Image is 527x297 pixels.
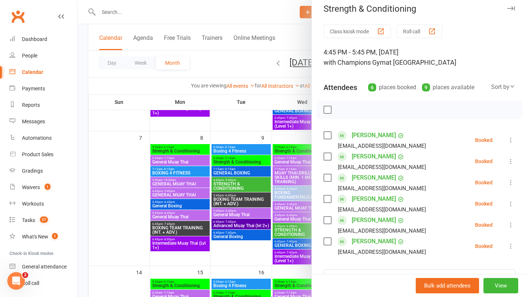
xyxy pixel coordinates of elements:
div: Booked [475,201,493,206]
a: Dashboard [10,31,77,48]
div: Dashboard [22,36,47,42]
div: Roll call [22,280,39,286]
span: at [GEOGRAPHIC_DATA] [386,59,456,66]
a: Workouts [10,196,77,212]
a: [PERSON_NAME] [352,129,396,141]
a: Waivers 1 [10,179,77,196]
iframe: Intercom live chat [7,272,25,290]
div: [EMAIL_ADDRESS][DOMAIN_NAME] [338,247,426,257]
div: Calendar [22,69,43,75]
a: Product Sales [10,146,77,163]
button: Bulk add attendees [416,278,479,293]
div: Booked [475,159,493,164]
div: places available [422,82,474,93]
div: Workouts [22,201,44,207]
div: 6 [368,83,376,91]
div: General attendance [22,264,67,270]
button: View [483,278,518,293]
div: 9 [422,83,430,91]
div: Product Sales [22,151,53,157]
div: places booked [368,82,416,93]
a: [PERSON_NAME] [352,151,396,162]
div: 4:45 PM - 5:45 PM, [DATE] [324,47,515,68]
a: Payments [10,80,77,97]
span: 27 [40,217,48,223]
div: Booked [475,138,493,143]
a: Roll call [10,275,77,292]
a: Clubworx [9,7,27,26]
div: Automations [22,135,52,141]
a: Calendar [10,64,77,80]
a: [PERSON_NAME] [352,172,396,184]
div: Attendees [324,82,357,93]
div: Payments [22,86,45,91]
div: Waivers [22,184,40,190]
div: [EMAIL_ADDRESS][DOMAIN_NAME] [338,205,426,214]
button: Roll call [397,25,442,38]
div: Messages [22,119,45,124]
a: What's New1 [10,229,77,245]
a: People [10,48,77,64]
a: [PERSON_NAME] [352,214,396,226]
div: Strength & Conditioning [312,4,527,14]
div: [EMAIL_ADDRESS][DOMAIN_NAME] [338,226,426,236]
div: Reports [22,102,40,108]
a: Gradings [10,163,77,179]
a: [PERSON_NAME] [352,236,396,247]
div: Gradings [22,168,43,174]
a: Automations [10,130,77,146]
a: Tasks 27 [10,212,77,229]
div: [EMAIL_ADDRESS][DOMAIN_NAME] [338,162,426,172]
a: Messages [10,113,77,130]
span: 1 [52,233,58,239]
span: 2 [22,272,28,278]
div: [EMAIL_ADDRESS][DOMAIN_NAME] [338,184,426,193]
input: Search to add attendees [324,269,515,285]
div: What's New [22,234,48,240]
a: [PERSON_NAME] [352,193,396,205]
div: People [22,53,37,59]
div: [EMAIL_ADDRESS][DOMAIN_NAME] [338,141,426,151]
span: with Champions Gym [324,59,386,66]
a: Reports [10,97,77,113]
div: Tasks [22,217,35,223]
button: Class kiosk mode [324,25,391,38]
span: 1 [45,184,51,190]
div: Booked [475,180,493,185]
div: Booked [475,222,493,228]
div: Booked [475,244,493,249]
div: Sort by [491,82,515,92]
a: General attendance kiosk mode [10,259,77,275]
